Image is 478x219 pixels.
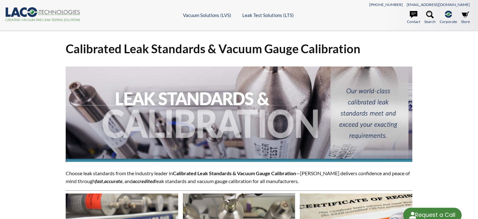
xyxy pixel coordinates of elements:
a: Leak Test Solutions (LTS) [242,12,294,18]
em: fast [95,178,103,184]
em: accredited [133,178,155,184]
a: Search [424,11,436,25]
a: Vacuum Solutions (LVS) [183,12,231,18]
strong: accurate [104,178,123,184]
p: Choose leak standards from the industry leader in —[PERSON_NAME] delivers confidence and peace of... [66,169,413,185]
a: Contact [407,11,420,25]
a: [PHONE_NUMBER] [369,2,403,7]
span: Corporate [440,19,457,25]
h1: Calibrated Leak Standards & Vacuum Gauge Calibration [66,41,413,56]
strong: Calibrated Leak Standards & Vacuum Gauge Calibration [173,170,296,176]
img: Leak Standards & Calibration header [66,66,413,162]
a: [EMAIL_ADDRESS][DOMAIN_NAME] [407,2,470,7]
a: Store [461,11,470,25]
